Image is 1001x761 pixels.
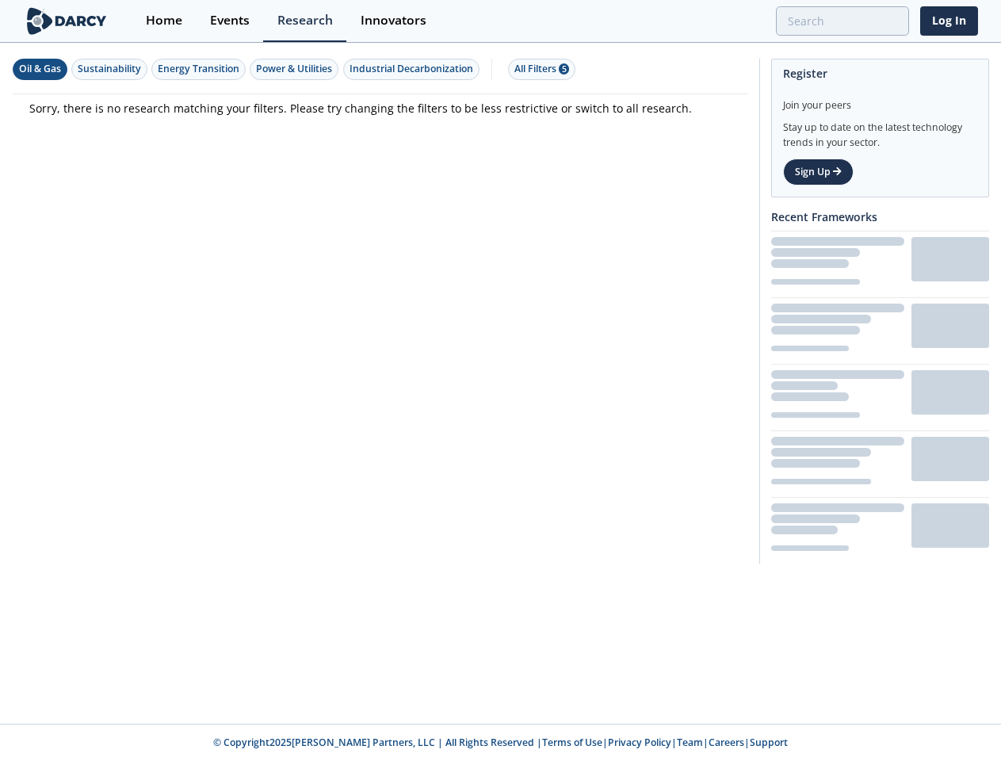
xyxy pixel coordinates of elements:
[78,62,141,76] div: Sustainability
[783,159,854,185] a: Sign Up
[151,59,246,80] button: Energy Transition
[559,63,569,75] span: 5
[250,59,338,80] button: Power & Utilities
[71,59,147,80] button: Sustainability
[783,113,977,150] div: Stay up to date on the latest technology trends in your sector.
[277,14,333,27] div: Research
[13,59,67,80] button: Oil & Gas
[783,87,977,113] div: Join your peers
[771,203,989,231] div: Recent Frameworks
[542,736,602,749] a: Terms of Use
[117,736,884,750] p: © Copyright 2025 [PERSON_NAME] Partners, LLC | All Rights Reserved | | | | |
[608,736,671,749] a: Privacy Policy
[350,62,473,76] div: Industrial Decarbonization
[256,62,332,76] div: Power & Utilities
[146,14,182,27] div: Home
[709,736,744,749] a: Careers
[29,100,732,117] p: Sorry, there is no research matching your filters. Please try changing the filters to be less res...
[920,6,978,36] a: Log In
[783,59,977,87] div: Register
[750,736,788,749] a: Support
[361,14,426,27] div: Innovators
[343,59,479,80] button: Industrial Decarbonization
[514,62,569,76] div: All Filters
[508,59,575,80] button: All Filters 5
[776,6,909,36] input: Advanced Search
[677,736,703,749] a: Team
[19,62,61,76] div: Oil & Gas
[158,62,239,76] div: Energy Transition
[24,7,110,35] img: logo-wide.svg
[210,14,250,27] div: Events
